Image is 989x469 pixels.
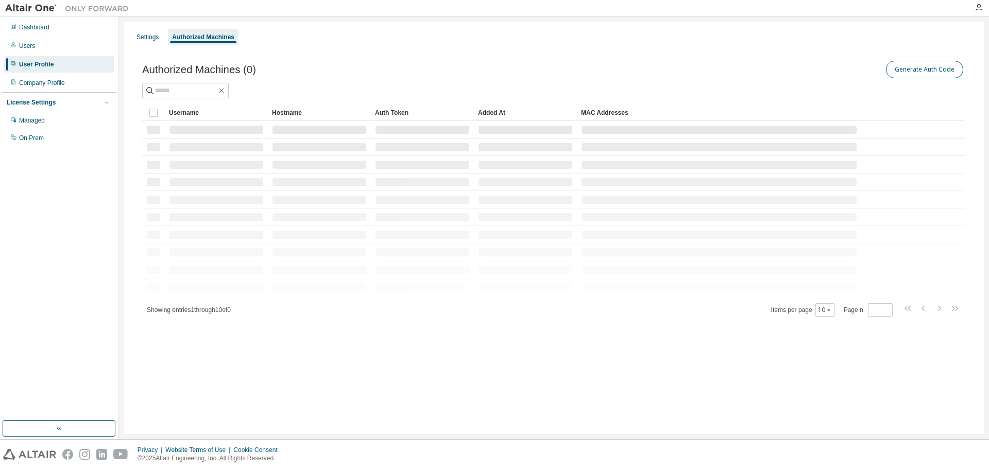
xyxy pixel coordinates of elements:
[96,449,107,460] img: linkedin.svg
[581,105,857,121] div: MAC Addresses
[771,303,834,317] span: Items per page
[142,64,256,76] span: Authorized Machines (0)
[138,446,165,454] div: Privacy
[19,23,49,31] div: Dashboard
[79,449,90,460] img: instagram.svg
[7,98,56,107] div: License Settings
[272,105,367,121] div: Hostname
[844,303,893,317] span: Page n.
[19,60,54,68] div: User Profile
[62,449,73,460] img: facebook.svg
[19,42,35,50] div: Users
[147,306,231,314] span: Showing entries 1 through 10 of 0
[172,33,234,41] div: Authorized Machines
[3,449,56,460] img: altair_logo.svg
[886,61,963,78] button: Generate Auth Code
[478,105,573,121] div: Added At
[19,134,44,142] div: On Prem
[137,33,159,41] div: Settings
[375,105,470,121] div: Auth Token
[113,449,128,460] img: youtube.svg
[818,306,832,314] button: 10
[19,116,45,125] div: Managed
[19,79,65,87] div: Company Profile
[165,446,233,454] div: Website Terms of Use
[169,105,264,121] div: Username
[233,446,283,454] div: Cookie Consent
[138,454,284,463] p: © 2025 Altair Engineering, Inc. All Rights Reserved.
[5,3,134,13] img: Altair One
